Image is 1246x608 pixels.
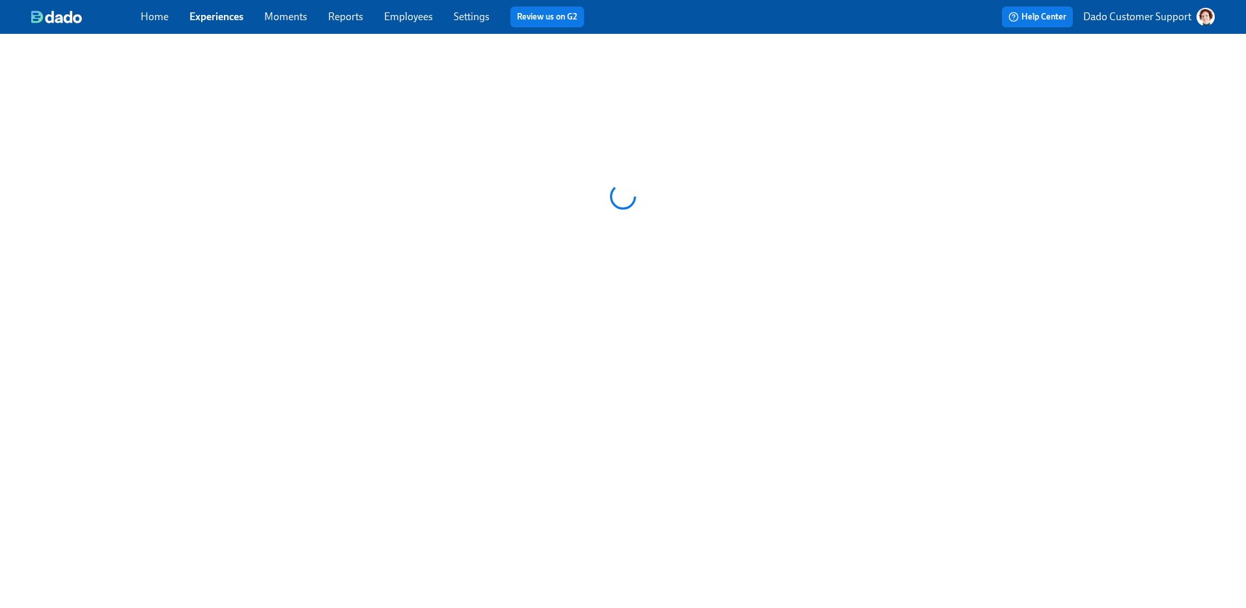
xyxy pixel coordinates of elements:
button: Dado Customer Support [1083,8,1215,26]
button: Review us on G2 [510,7,584,27]
img: dado [31,10,82,23]
p: Dado Customer Support [1083,10,1191,24]
a: Experiences [189,10,243,23]
button: Help Center [1002,7,1073,27]
a: Settings [454,10,490,23]
a: Home [141,10,169,23]
a: Review us on G2 [517,10,577,23]
a: Employees [384,10,433,23]
a: dado [31,10,141,23]
a: Moments [264,10,307,23]
img: AATXAJw-nxTkv1ws5kLOi-TQIsf862R-bs_0p3UQSuGH=s96-c [1197,8,1215,26]
a: Reports [328,10,363,23]
span: Help Center [1008,10,1066,23]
